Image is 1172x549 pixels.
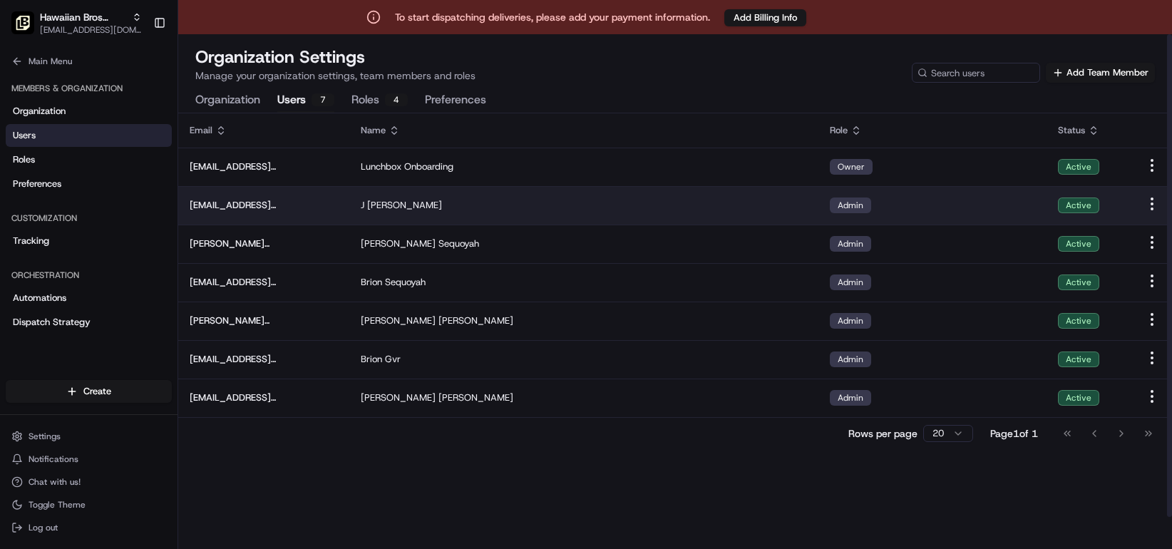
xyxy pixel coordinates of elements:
[13,235,49,247] span: Tracking
[14,136,40,162] img: 1736555255976-a54dd68f-1ca7-489b-9aae-adbdc363a1c4
[14,246,37,269] img: Masood Aslam
[83,385,111,398] span: Create
[830,352,871,367] div: Admin
[13,105,66,118] span: Organization
[6,124,172,147] a: Users
[195,46,476,68] h1: Organization Settings
[361,314,436,327] span: [PERSON_NAME]
[404,160,453,173] span: Onboarding
[29,453,78,465] span: Notifications
[830,159,873,175] div: Owner
[438,237,479,250] span: Sequoyah
[242,140,259,158] button: Start new chat
[190,391,338,404] span: [EMAIL_ADDRESS][DOMAIN_NAME]
[395,10,710,24] p: To start dispatching deliveries, please add your payment information.
[361,391,436,404] span: [PERSON_NAME]
[385,276,426,289] span: Sequoyah
[724,9,806,26] button: Add Billing Info
[29,476,81,488] span: Chat with us!
[367,199,442,212] span: [PERSON_NAME]
[13,292,66,304] span: Automations
[6,51,172,71] button: Main Menu
[13,129,36,142] span: Users
[1058,352,1099,367] div: Active
[6,230,172,252] a: Tracking
[40,10,126,24] span: Hawaiian Bros (Hixson_TN)
[29,319,109,333] span: Knowledge Base
[126,221,155,232] span: [DATE]
[6,449,172,469] button: Notifications
[101,353,173,364] a: Powered byPylon
[1058,197,1099,213] div: Active
[1058,313,1099,329] div: Active
[385,93,408,106] div: 4
[830,390,871,406] div: Admin
[29,431,61,442] span: Settings
[29,56,72,67] span: Main Menu
[6,207,172,230] div: Customization
[14,57,259,80] p: Welcome 👋
[438,314,513,327] span: [PERSON_NAME]
[9,313,115,339] a: 📗Knowledge Base
[361,199,364,212] span: J
[385,353,401,366] span: Gvr
[14,320,26,332] div: 📗
[830,313,871,329] div: Admin
[44,221,115,232] span: [PERSON_NAME]
[29,499,86,510] span: Toggle Theme
[830,274,871,290] div: Admin
[190,353,338,366] span: [EMAIL_ADDRESS][DOMAIN_NAME]
[120,320,132,332] div: 💻
[6,426,172,446] button: Settings
[361,160,401,173] span: Lunchbox
[190,124,338,137] div: Email
[438,391,513,404] span: [PERSON_NAME]
[912,63,1040,83] input: Search users
[37,92,235,107] input: Clear
[13,153,35,166] span: Roles
[30,136,56,162] img: 9188753566659_6852d8bf1fb38e338040_72.png
[1058,159,1099,175] div: Active
[351,88,408,113] button: Roles
[277,88,334,113] button: Users
[6,264,172,287] div: Orchestration
[195,68,476,83] p: Manage your organization settings, team members and roles
[190,237,338,250] span: [PERSON_NAME][EMAIL_ADDRESS][DOMAIN_NAME]
[221,183,259,200] button: See all
[6,6,148,40] button: Hawaiian Bros (Hixson_TN)Hawaiian Bros (Hixson_TN)[EMAIL_ADDRESS][DOMAIN_NAME]
[361,353,382,366] span: Brion
[118,221,123,232] span: •
[190,160,338,173] span: [EMAIL_ADDRESS][DOMAIN_NAME]
[142,354,173,364] span: Pylon
[6,287,172,309] a: Automations
[40,24,142,36] button: [EMAIL_ADDRESS][DOMAIN_NAME]
[1046,63,1155,83] button: Add Team Member
[848,426,917,441] p: Rows per page
[14,185,96,197] div: Past conversations
[425,88,486,113] button: Preferences
[118,260,123,271] span: •
[6,472,172,492] button: Chat with us!
[6,77,172,100] div: Members & Organization
[6,173,172,195] a: Preferences
[990,426,1038,441] div: Page 1 of 1
[6,380,172,403] button: Create
[126,260,155,271] span: [DATE]
[6,148,172,171] a: Roles
[29,522,58,533] span: Log out
[6,518,172,538] button: Log out
[830,197,871,213] div: Admin
[13,178,61,190] span: Preferences
[13,316,91,329] span: Dispatch Strategy
[190,276,338,289] span: [EMAIL_ADDRESS][DOMAIN_NAME]
[6,495,172,515] button: Toggle Theme
[830,236,871,252] div: Admin
[6,311,172,334] a: Dispatch Strategy
[6,100,172,123] a: Organization
[195,88,260,113] button: Organization
[312,93,334,106] div: 7
[14,14,43,43] img: Nash
[135,319,229,333] span: API Documentation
